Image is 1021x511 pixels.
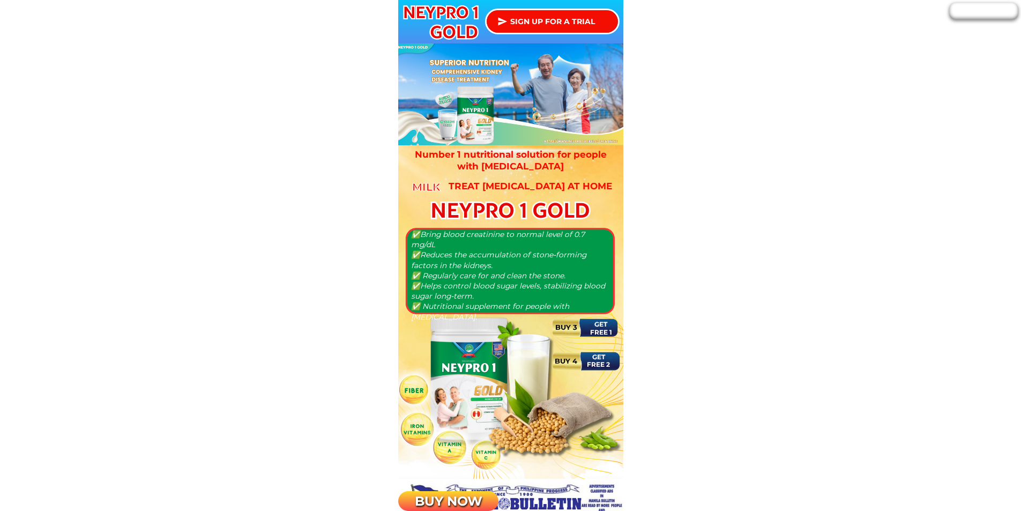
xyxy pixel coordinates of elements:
h3: milk [411,179,442,196]
h3: ✅Bring blood creatinine to normal level of 0.7 mg/dL ✅Reduces the accumulation of stone-forming f... [411,229,608,322]
h3: Treat [MEDICAL_DATA] at home [442,180,619,192]
h3: Number 1 nutritional solution for people with [MEDICAL_DATA] [413,149,608,172]
h3: GET FREE 2 [583,353,614,369]
h3: BUY 3 [549,322,583,333]
h3: BUY 4 [549,356,583,367]
p: SIGN UP FOR A TRIAL [487,10,618,33]
h3: GET FREE 1 [586,321,616,336]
